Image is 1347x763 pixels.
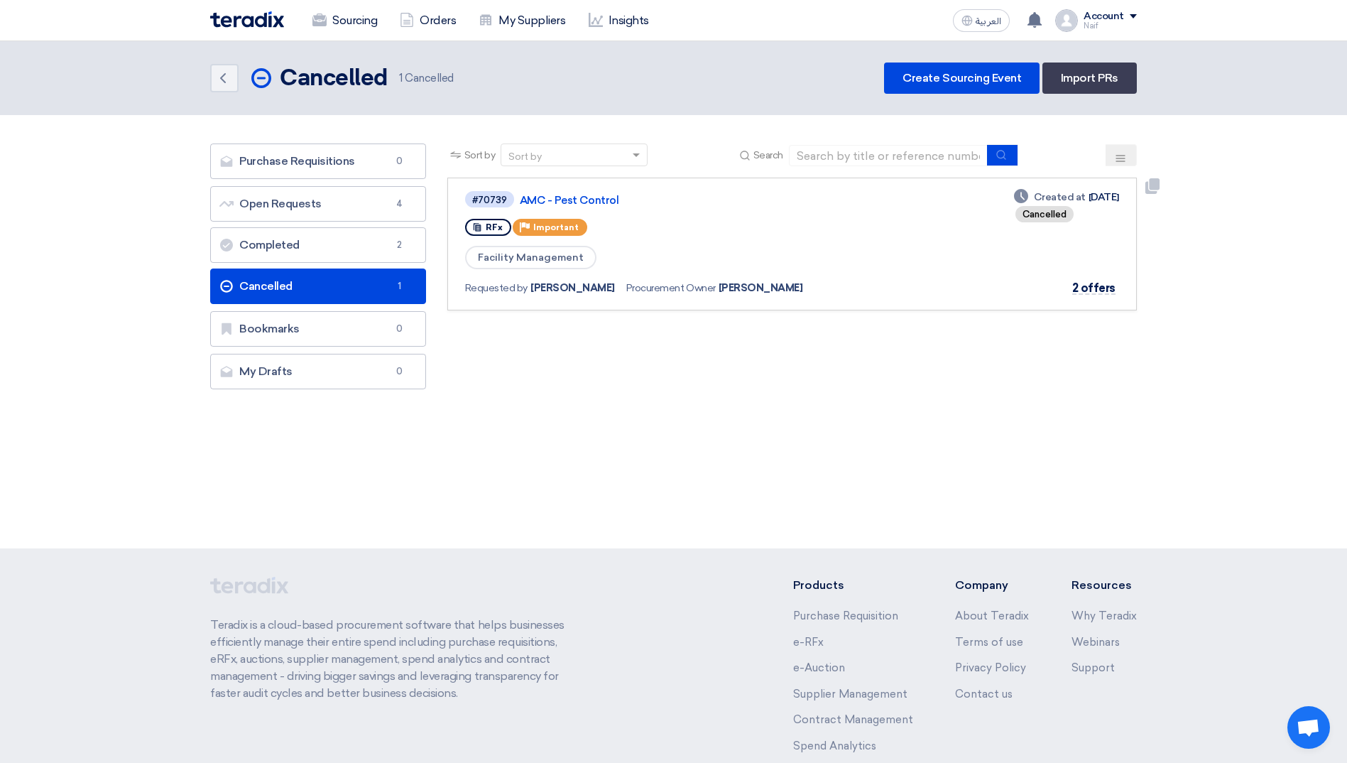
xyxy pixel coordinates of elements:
[465,246,596,269] span: Facility Management
[1072,281,1116,295] span: 2 offers
[753,148,783,163] span: Search
[1014,190,1119,205] div: [DATE]
[210,354,426,389] a: My Drafts0
[486,222,503,232] span: RFx
[955,610,1029,622] a: About Teradix
[1071,610,1137,622] a: Why Teradix
[391,154,408,168] span: 0
[520,194,875,207] a: AMC - Pest Control
[1042,63,1137,94] a: Import PRs
[577,5,660,36] a: Insights
[793,713,913,726] a: Contract Management
[472,195,507,205] div: #70739
[388,5,467,36] a: Orders
[210,269,426,304] a: Cancelled1
[391,364,408,379] span: 0
[626,281,716,296] span: Procurement Owner
[301,5,388,36] a: Sourcing
[533,222,579,232] span: Important
[1055,9,1078,32] img: profile_test.png
[210,144,426,179] a: Purchase Requisitions0
[465,281,528,296] span: Requested by
[789,145,988,166] input: Search by title or reference number
[210,311,426,347] a: Bookmarks0
[508,149,542,164] div: Sort by
[1015,206,1074,222] div: Cancelled
[1084,11,1124,23] div: Account
[1287,706,1330,749] div: Open chat
[210,227,426,263] a: Completed2
[1034,190,1086,205] span: Created at
[464,148,496,163] span: Sort by
[955,577,1029,594] li: Company
[953,9,1010,32] button: العربية
[391,238,408,252] span: 2
[391,279,408,293] span: 1
[793,636,824,649] a: e-RFx
[210,11,284,28] img: Teradix logo
[210,617,581,702] p: Teradix is a cloud-based procurement software that helps businesses efficiently manage their enti...
[1071,661,1115,674] a: Support
[719,281,803,296] span: [PERSON_NAME]
[955,636,1023,649] a: Terms of use
[391,197,408,211] span: 4
[793,661,845,674] a: e-Auction
[793,577,913,594] li: Products
[1084,22,1137,30] div: Naif
[793,610,898,622] a: Purchase Requisition
[955,688,1013,700] a: Contact us
[1071,577,1137,594] li: Resources
[793,740,876,752] a: Spend Analytics
[391,322,408,336] span: 0
[467,5,577,36] a: My Suppliers
[955,661,1026,674] a: Privacy Policy
[1071,636,1120,649] a: Webinars
[884,63,1040,94] a: Create Sourcing Event
[793,688,907,700] a: Supplier Management
[399,72,403,85] span: 1
[399,70,454,87] span: Cancelled
[530,281,615,296] span: [PERSON_NAME]
[280,65,388,93] h2: Cancelled
[976,16,1001,26] span: العربية
[210,186,426,222] a: Open Requests4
